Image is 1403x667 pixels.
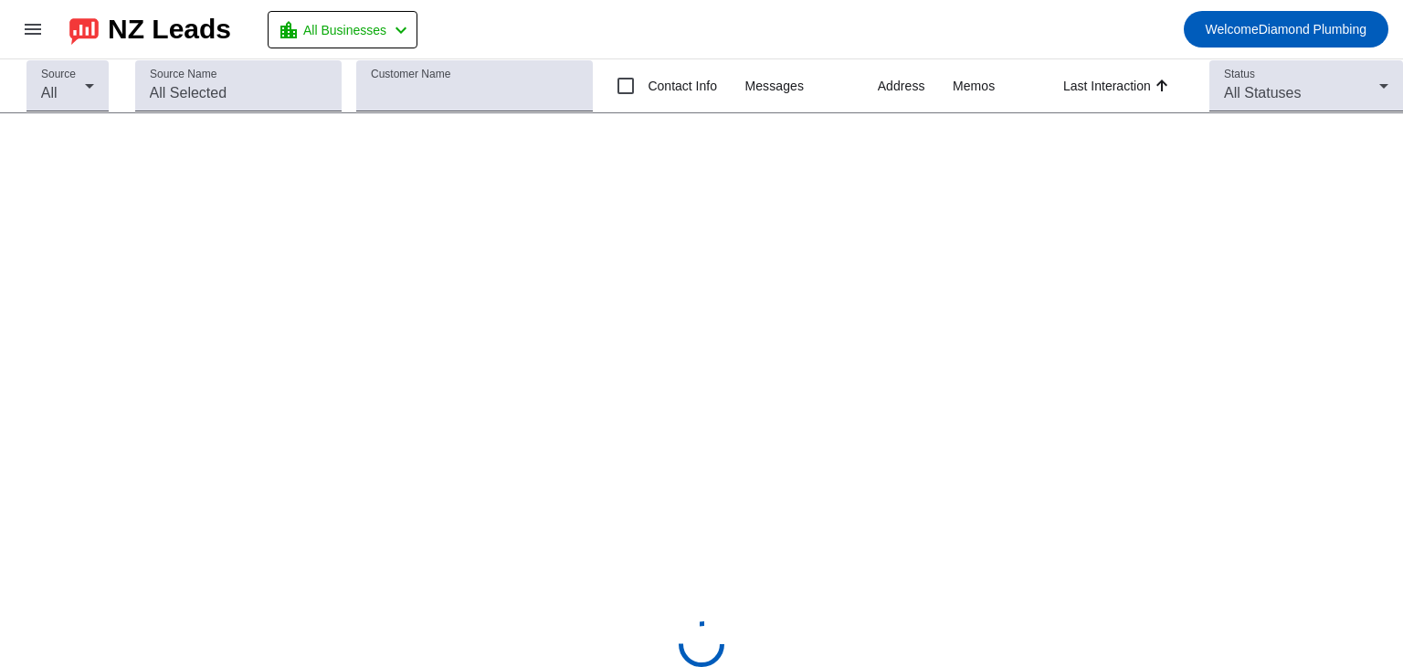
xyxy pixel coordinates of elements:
input: All Selected [150,82,327,104]
mat-label: Source Name [150,69,216,80]
th: Messages [744,59,877,113]
span: Welcome [1206,22,1259,37]
div: NZ Leads [108,16,231,42]
img: logo [69,14,99,45]
mat-label: Customer Name [371,69,450,80]
th: Address [878,59,953,113]
mat-icon: chevron_left [390,19,412,41]
mat-label: Status [1224,69,1255,80]
span: All Statuses [1224,85,1301,101]
mat-icon: menu [22,18,44,40]
span: Diamond Plumbing [1206,16,1366,42]
span: All Businesses [303,17,386,43]
div: Last Interaction [1063,77,1151,95]
button: All Businesses [268,11,417,48]
mat-label: Source [41,69,76,80]
mat-icon: location_city [278,19,300,41]
button: WelcomeDiamond Plumbing [1184,11,1388,48]
span: All [41,85,58,101]
th: Memos [953,59,1063,113]
label: Contact Info [644,77,717,95]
